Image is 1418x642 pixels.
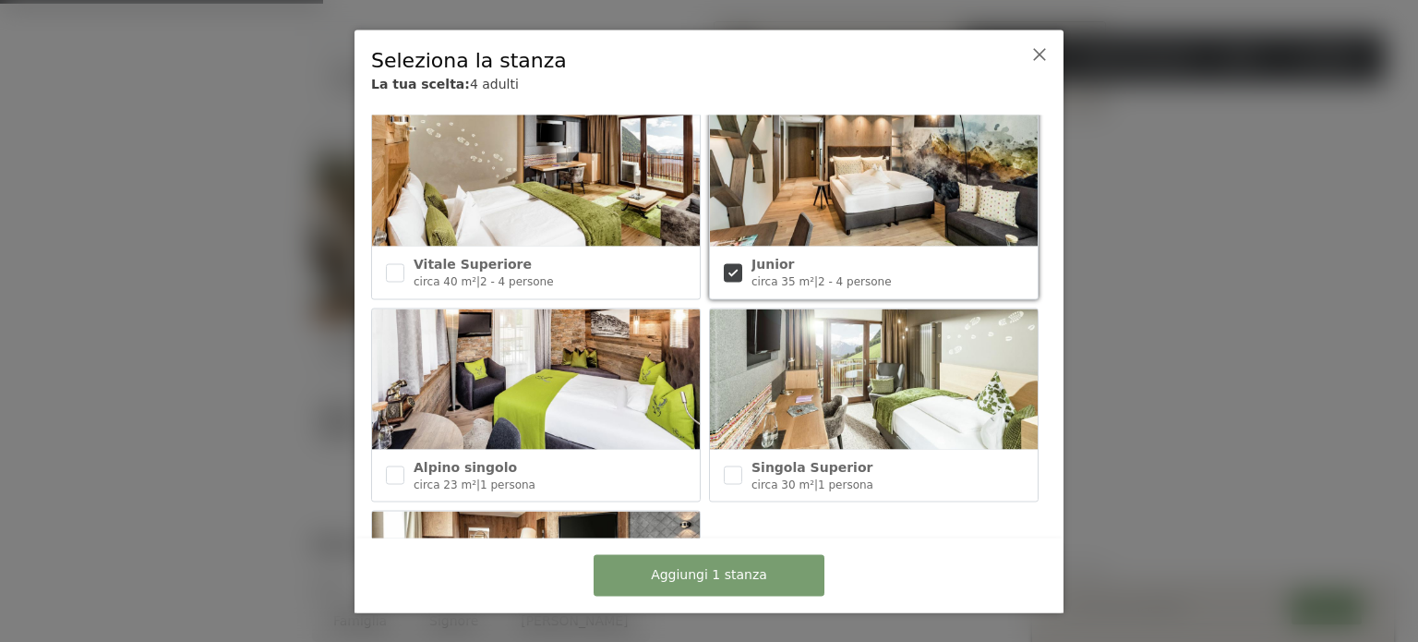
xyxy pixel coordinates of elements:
font: | [814,274,818,287]
font: Junior [751,257,794,272]
font: circa 40 m² [414,274,476,287]
img: Singola Superior [710,309,1038,449]
font: | [476,274,480,287]
font: La tua scelta: [371,77,470,91]
font: 4 adulti [470,77,519,91]
font: 2 - 4 persone [818,274,892,287]
font: Seleziona la stanza [371,48,567,71]
font: circa 35 m² [751,274,814,287]
font: Vitale Superiore [414,257,532,272]
font: circa 23 m² [414,478,476,491]
img: Junior [710,106,1038,247]
font: Alpino singolo [414,459,517,474]
font: | [814,478,818,491]
img: Vitale Superiore [372,106,700,247]
font: 1 persona [480,478,535,491]
font: 2 - 4 persone [480,274,554,287]
img: Alpino singolo [372,309,700,449]
font: 1 persona [818,478,873,491]
button: Aggiungi 1 stanza [594,554,824,596]
font: Singola Superior [751,459,872,474]
font: Aggiungi 1 stanza [651,567,767,582]
font: | [476,478,480,491]
font: circa 30 m² [751,478,814,491]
